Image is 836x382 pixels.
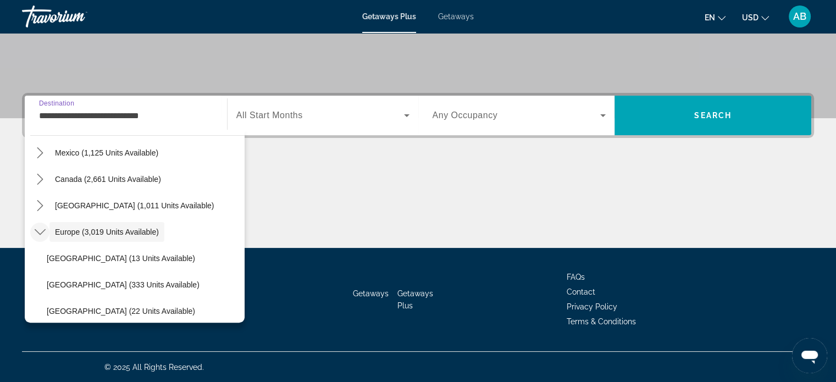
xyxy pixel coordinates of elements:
a: Getaways [353,289,389,298]
button: Select destination: Canada (2,661 units available) [49,169,167,189]
button: Toggle Caribbean & Atlantic Islands (1,011 units available) submenu [30,196,49,215]
a: Terms & Conditions [567,317,636,326]
span: Any Occupancy [433,110,498,120]
span: USD [742,13,759,22]
a: Travorium [22,2,132,31]
a: Contact [567,287,595,296]
span: [GEOGRAPHIC_DATA] (13 units available) [47,254,195,263]
button: Select destination: Denmark (22 units available) [41,301,245,321]
button: Toggle Mexico (1,125 units available) submenu [30,143,49,163]
span: © 2025 All Rights Reserved. [104,363,204,372]
button: User Menu [785,5,814,28]
span: [GEOGRAPHIC_DATA] (22 units available) [47,307,195,315]
span: AB [793,11,806,22]
button: Change currency [742,9,769,25]
div: Destination options [25,130,245,323]
span: All Start Months [236,110,303,120]
span: [GEOGRAPHIC_DATA] (1,011 units available) [55,201,214,210]
button: Toggle Europe (3,019 units available) submenu [30,223,49,242]
a: Getaways [438,12,474,21]
a: Getaways Plus [362,12,416,21]
iframe: Button to launch messaging window [792,338,827,373]
span: Mexico (1,125 units available) [55,148,158,157]
button: Search [614,96,811,135]
span: Search [694,111,732,120]
button: Select destination: Europe (3,019 units available) [49,222,164,242]
span: Europe (3,019 units available) [55,228,159,236]
button: Select destination: Andorra (13 units available) [41,248,245,268]
a: Getaways Plus [397,289,433,310]
button: Select destination: Mexico (1,125 units available) [49,143,164,163]
button: Select destination: Caribbean & Atlantic Islands (1,011 units available) [49,196,219,215]
span: Canada (2,661 units available) [55,175,161,184]
span: Destination [39,99,74,107]
button: Toggle Canada (2,661 units available) submenu [30,170,49,189]
div: Search widget [25,96,811,135]
button: Change language [705,9,726,25]
a: Privacy Policy [567,302,617,311]
a: FAQs [567,273,585,281]
button: Select destination: Austria (333 units available) [41,275,245,295]
span: en [705,13,715,22]
input: Select destination [39,109,213,123]
span: [GEOGRAPHIC_DATA] (333 units available) [47,280,200,289]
